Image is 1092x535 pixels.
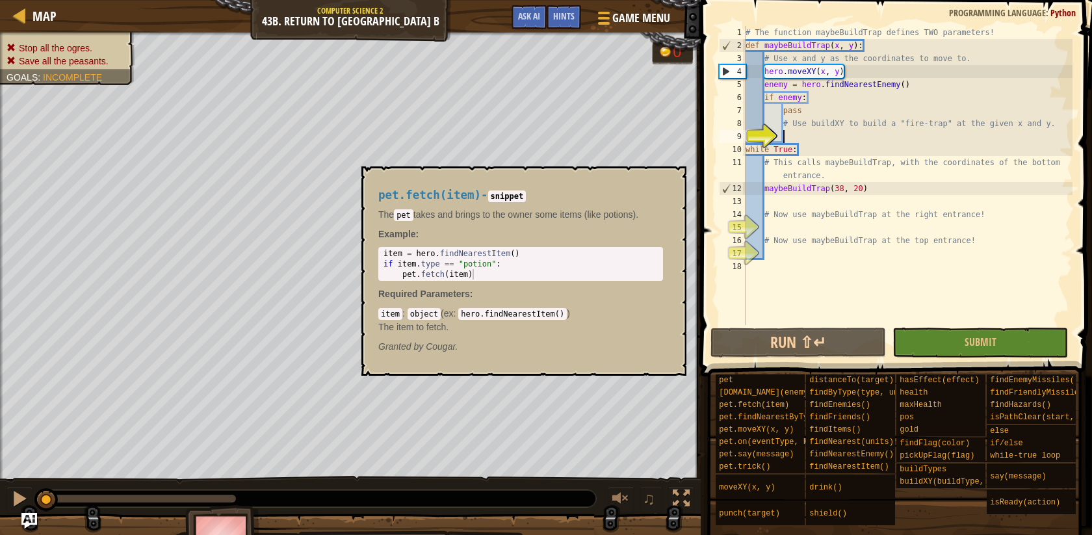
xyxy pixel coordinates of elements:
code: object [408,308,441,320]
span: [DOMAIN_NAME](enemy) [719,388,812,397]
span: distanceTo(target) [809,376,894,385]
span: punch(target) [719,509,780,518]
span: pet.findNearestByType(type) [719,413,845,422]
span: isReady(action) [990,498,1060,507]
span: : [1046,7,1050,19]
button: ⌘ + P: Pause [6,487,32,514]
span: gold [900,425,918,434]
h4: - [378,189,663,202]
p: The item to fetch. [378,320,663,333]
span: : [402,308,408,319]
div: 10 [719,143,746,156]
span: findNearest(units) [809,437,894,447]
span: pet [719,376,733,385]
div: 16 [719,234,746,247]
span: Example [378,229,416,239]
span: pet.fetch(item) [378,189,481,202]
span: ex [444,308,454,319]
p: The takes and brings to the owner some items (like potions). [378,208,663,221]
div: 8 [719,117,746,130]
span: shield() [809,509,847,518]
button: Adjust volume [608,487,634,514]
span: pet.fetch(item) [719,400,789,410]
span: pet.moveXY(x, y) [719,425,794,434]
span: findFlag(color) [900,439,970,448]
span: moveXY(x, y) [719,483,775,492]
span: maxHealth [900,400,942,410]
span: pet.trick() [719,462,770,471]
div: 6 [719,91,746,104]
code: hero.findNearestItem() [458,308,567,320]
span: : [454,308,459,319]
div: 1 [719,26,746,39]
span: findEnemies() [809,400,870,410]
div: 11 [719,156,746,182]
div: 9 [719,130,746,143]
div: 15 [719,221,746,234]
code: snippet [488,190,526,202]
div: 7 [719,104,746,117]
div: 18 [719,260,746,273]
div: 17 [719,247,746,260]
span: ♫ [643,489,656,508]
li: Stop all the ogres. [6,42,125,55]
code: item [378,308,402,320]
span: buildTypes [900,465,946,474]
span: while-true loop [990,451,1060,460]
code: pet [394,209,413,221]
span: findFriends() [809,413,870,422]
div: 12 [720,182,746,195]
button: Ask AI [21,513,37,528]
span: Game Menu [612,10,670,27]
span: findByType(type, units) [809,388,917,397]
button: ♫ [640,487,662,514]
li: Save all the peasants. [6,55,125,68]
span: Programming language [949,7,1046,19]
span: buildXY(buildType, x, y) [900,477,1012,486]
div: 5 [719,78,746,91]
span: pet.say(message) [719,450,794,459]
span: Submit [965,335,996,349]
span: findEnemyMissiles() [990,376,1079,385]
div: 0 [673,45,686,60]
button: Run ⇧↵ [710,328,886,358]
div: ( ) [378,307,663,333]
span: findNearestItem() [809,462,889,471]
span: pos [900,413,914,422]
em: Cougar. [378,341,458,352]
span: Ask AI [518,10,540,22]
span: : [38,72,43,83]
button: Ask AI [512,5,547,29]
span: health [900,388,928,397]
span: findNearestEnemy() [809,450,894,459]
span: findHazards() [990,400,1051,410]
span: drink() [809,483,842,492]
button: Toggle fullscreen [668,487,694,514]
span: say(message) [990,472,1046,481]
div: 4 [720,65,746,78]
div: 13 [719,195,746,208]
div: Team 'humans' has 0 gold. [652,40,693,64]
strong: : [378,229,419,239]
button: Game Menu [588,5,678,36]
button: Submit [892,328,1068,358]
span: Incomplete [43,72,102,83]
a: Map [26,7,57,25]
span: pet.on(eventType, handler) [719,437,840,447]
span: : [470,289,473,299]
span: Goals [6,72,38,83]
div: 14 [719,208,746,221]
div: 2 [720,39,746,52]
span: Hints [553,10,575,22]
span: Granted by [378,341,426,352]
span: Python [1050,7,1076,19]
span: Map [32,7,57,25]
span: else [990,426,1009,436]
span: Stop all the ogres. [19,43,92,53]
span: hasEffect(effect) [900,376,979,385]
span: if/else [990,439,1022,448]
span: pickUpFlag(flag) [900,451,974,460]
div: 3 [719,52,746,65]
span: Save all the peasants. [19,56,109,66]
span: Required Parameters [378,289,470,299]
